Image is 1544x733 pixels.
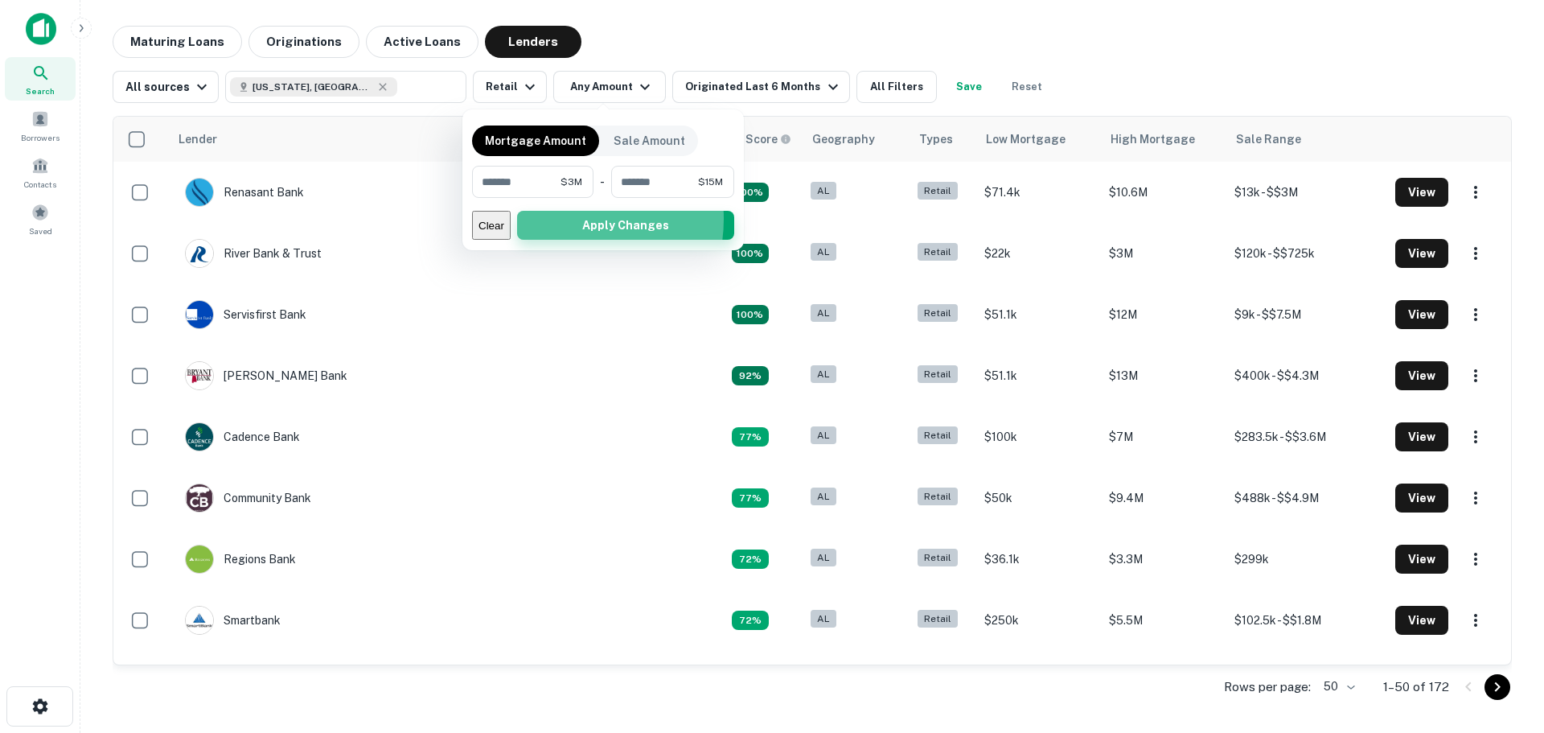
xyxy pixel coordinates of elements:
[472,211,511,240] button: Clear
[614,132,685,150] p: Sale Amount
[561,175,582,189] span: $3M
[485,132,586,150] p: Mortgage Amount
[517,211,734,240] button: Apply Changes
[698,175,723,189] span: $15M
[1464,604,1544,682] iframe: Chat Widget
[600,166,605,198] div: -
